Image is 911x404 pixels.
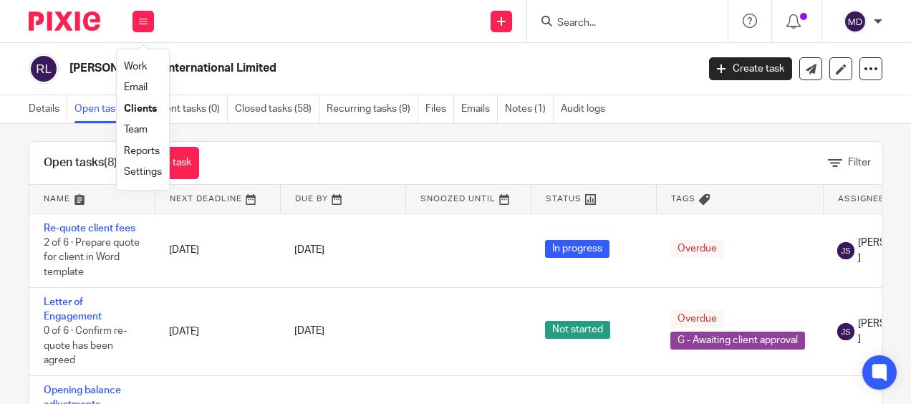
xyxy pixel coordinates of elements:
[124,146,160,156] a: Reports
[327,95,418,123] a: Recurring tasks (9)
[670,310,724,328] span: Overdue
[235,95,319,123] a: Closed tasks (58)
[671,195,695,203] span: Tags
[848,158,871,168] span: Filter
[837,242,854,259] img: svg%3E
[29,11,100,31] img: Pixie
[546,195,582,203] span: Status
[69,61,564,76] h2: [PERSON_NAME] International Limited
[155,287,280,375] td: [DATE]
[561,95,612,123] a: Audit logs
[44,326,127,365] span: 0 of 6 · Confirm re-quote has been agreed
[29,95,67,123] a: Details
[844,10,867,33] img: svg%3E
[670,332,805,350] span: G - Awaiting client approval
[545,240,609,258] span: In progress
[44,238,140,277] span: 2 of 6 · Prepare quote for client in Word template
[505,95,554,123] a: Notes (1)
[124,104,157,114] a: Clients
[837,323,854,340] img: svg%3E
[461,95,498,123] a: Emails
[670,240,724,258] span: Overdue
[44,223,135,234] a: Re-quote client fees
[294,245,324,255] span: [DATE]
[545,321,610,339] span: Not started
[124,125,148,135] a: Team
[556,17,685,30] input: Search
[420,195,496,203] span: Snoozed Until
[154,95,228,123] a: Client tasks (0)
[29,54,59,84] img: svg%3E
[425,95,454,123] a: Files
[124,62,147,72] a: Work
[294,327,324,337] span: [DATE]
[44,297,102,322] a: Letter of Engagement
[124,82,148,92] a: Email
[104,157,117,168] span: (8)
[124,167,162,177] a: Settings
[44,155,117,170] h1: Open tasks
[74,95,147,123] a: Open tasks (8)
[155,213,280,287] td: [DATE]
[709,57,792,80] a: Create task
